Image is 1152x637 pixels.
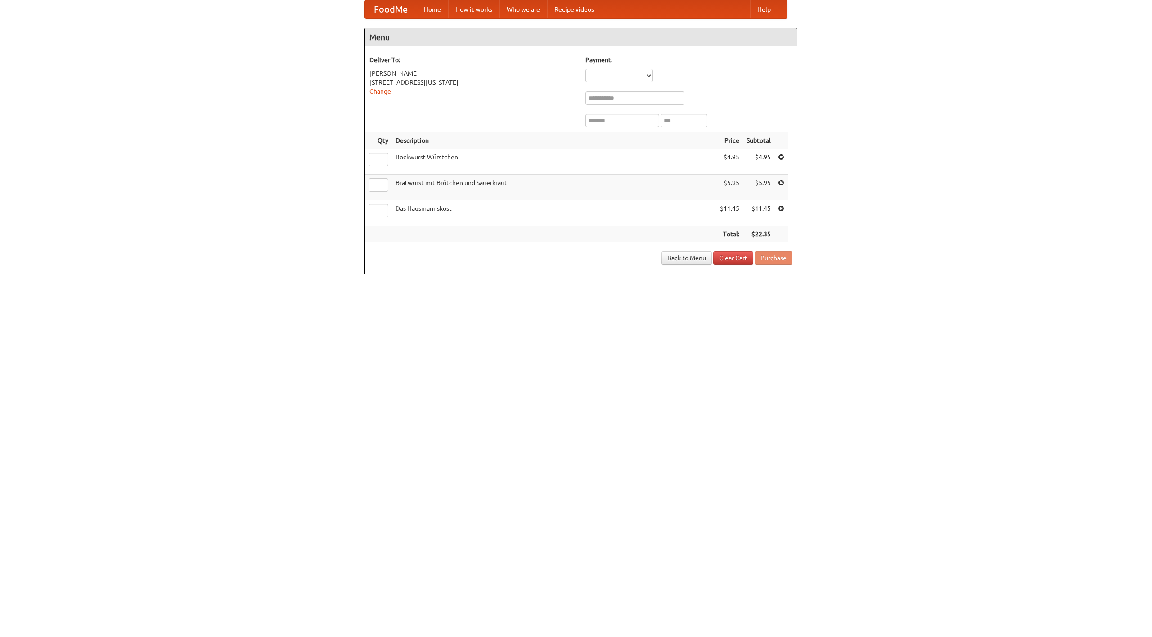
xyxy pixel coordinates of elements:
[585,55,792,64] h5: Payment:
[661,251,712,265] a: Back to Menu
[392,132,716,149] th: Description
[743,149,774,175] td: $4.95
[716,175,743,200] td: $5.95
[755,251,792,265] button: Purchase
[369,88,391,95] a: Change
[716,132,743,149] th: Price
[743,175,774,200] td: $5.95
[369,69,576,78] div: [PERSON_NAME]
[750,0,778,18] a: Help
[365,28,797,46] h4: Menu
[716,226,743,243] th: Total:
[417,0,448,18] a: Home
[365,132,392,149] th: Qty
[392,200,716,226] td: Das Hausmannskost
[547,0,601,18] a: Recipe videos
[713,251,753,265] a: Clear Cart
[369,78,576,87] div: [STREET_ADDRESS][US_STATE]
[369,55,576,64] h5: Deliver To:
[716,200,743,226] td: $11.45
[499,0,547,18] a: Who we are
[716,149,743,175] td: $4.95
[365,0,417,18] a: FoodMe
[392,175,716,200] td: Bratwurst mit Brötchen und Sauerkraut
[448,0,499,18] a: How it works
[392,149,716,175] td: Bockwurst Würstchen
[743,200,774,226] td: $11.45
[743,226,774,243] th: $22.35
[743,132,774,149] th: Subtotal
